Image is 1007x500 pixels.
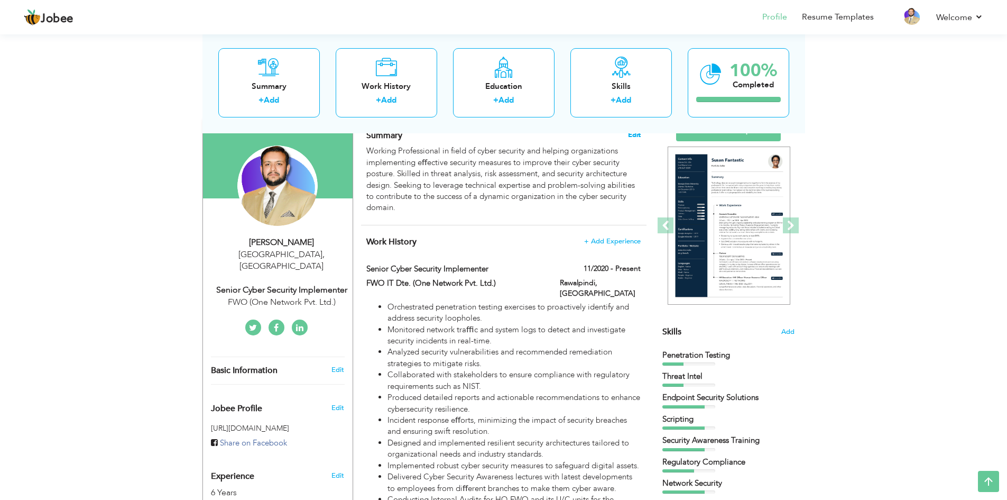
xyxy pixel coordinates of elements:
[662,435,794,446] div: Security Awareness Training
[203,393,353,419] div: Enhance your career by creating a custom URL for your Jobee public profile.
[211,249,353,273] div: [GEOGRAPHIC_DATA] [GEOGRAPHIC_DATA]
[387,347,640,369] li: Analyzed security vulnerabilities and recommended remediation strategies to mitigate risks.
[322,249,325,260] span: ,
[387,392,640,415] li: Produced detailed reports and actionable recommendations to enhance cybersecurity resilience.
[781,327,794,337] span: Add
[461,80,546,92] div: Education
[211,237,353,249] div: [PERSON_NAME]
[662,478,794,489] div: Network Security
[376,95,381,106] label: +
[381,95,396,105] a: Add
[211,296,353,308] div: FWO (One Network Pvt. Ltd.)
[762,11,787,23] a: Profile
[264,95,279,105] a: Add
[24,9,41,26] img: jobee.io
[366,278,544,289] label: FWO IT Dte. (One Network Pvt. Ltd.)
[331,403,344,413] span: Edit
[366,263,544,275] label: Senior Cyber Security Implementer
[662,457,794,468] div: Regulatory Compliance
[211,366,278,376] span: Basic Information
[616,95,631,105] a: Add
[366,130,402,141] span: Summary
[211,404,262,414] span: Jobee Profile
[366,146,640,214] div: Working Professional in ﬁeld of cyber security and helping organizations implementing eﬀective se...
[366,237,640,247] h4: This helps to show the companies you have worked for.
[729,61,777,79] div: 100%
[387,460,640,471] li: Implemented robust cyber security measures to safeguard digital assets.
[366,130,640,141] h4: Adding a summary is a quick and easy way to highlight your experience and interests.
[584,238,641,245] span: + Add Experience
[220,438,287,448] span: Share on Facebook
[387,324,640,347] li: Monitored network traﬃc and system logs to detect and investigate security incidents in real-time.
[211,487,320,499] div: 6 Years
[211,472,254,481] span: Experience
[903,8,920,25] img: Profile Img
[211,284,353,296] div: Senior Cyber Security Implementer
[498,95,514,105] a: Add
[41,13,73,25] span: Jobee
[662,371,794,382] div: Threat Intel
[662,392,794,403] div: Endpoint Security Solutions
[387,471,640,494] li: Delivered Cyber Security Awareness lectures with latest developments to employees from diﬀerent b...
[662,326,681,338] span: Skills
[387,415,640,438] li: Incident response eﬀorts, minimizing the impact of security breaches and ensuring swift resolution.
[493,95,498,106] label: +
[258,95,264,106] label: +
[802,11,874,23] a: Resume Templates
[331,471,344,480] a: Edit
[560,278,641,299] label: Rawalpindi, [GEOGRAPHIC_DATA]
[344,80,429,92] div: Work History
[227,80,311,92] div: Summary
[366,236,417,248] span: Work History
[628,131,641,139] span: Edit
[662,350,794,361] div: Penetration Testing
[387,369,640,392] li: Collaborated with stakeholders to ensure compliance with regulatory requirements such as NIST.
[611,95,616,106] label: +
[331,365,344,375] a: Edit
[662,414,794,425] div: Scripting
[729,79,777,90] div: Completed
[584,263,641,274] label: 11/2020 - Present
[387,302,640,324] li: Orchestrated penetration testing exercises to proactively identify and address security loopholes.
[579,80,663,92] div: Skills
[387,438,640,460] li: Designed and implemented resilient security architectures tailored to organizational needs and in...
[24,9,73,26] a: Jobee
[211,424,345,432] h5: [URL][DOMAIN_NAME]
[936,11,983,24] a: Welcome
[237,146,318,226] img: Ahmed Zia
